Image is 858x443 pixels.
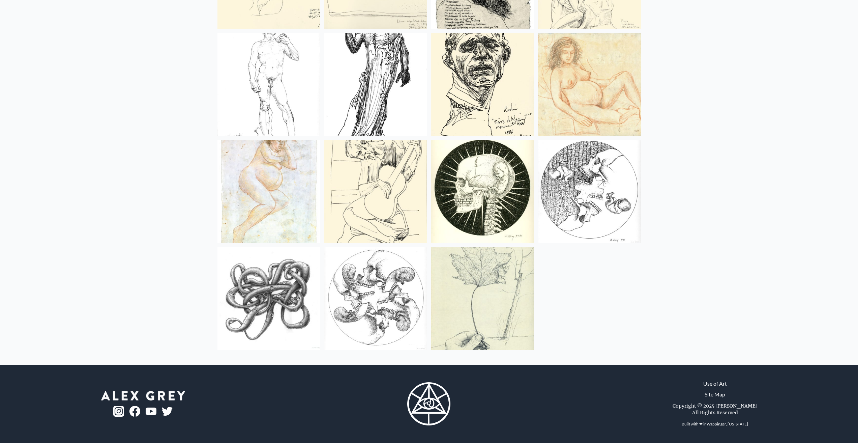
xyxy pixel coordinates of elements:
[129,406,140,417] img: fb-logo.png
[703,380,727,388] a: Use of Art
[113,406,124,417] img: ig-logo.png
[692,409,738,416] div: All Rights Reserved
[146,408,156,415] img: youtube-logo.png
[162,407,173,416] img: twitter-logo.png
[707,421,748,426] a: Wappinger, [US_STATE]
[705,390,725,398] a: Site Map
[673,403,758,409] div: Copyright © 2025 [PERSON_NAME]
[679,419,751,430] div: Built with ❤ in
